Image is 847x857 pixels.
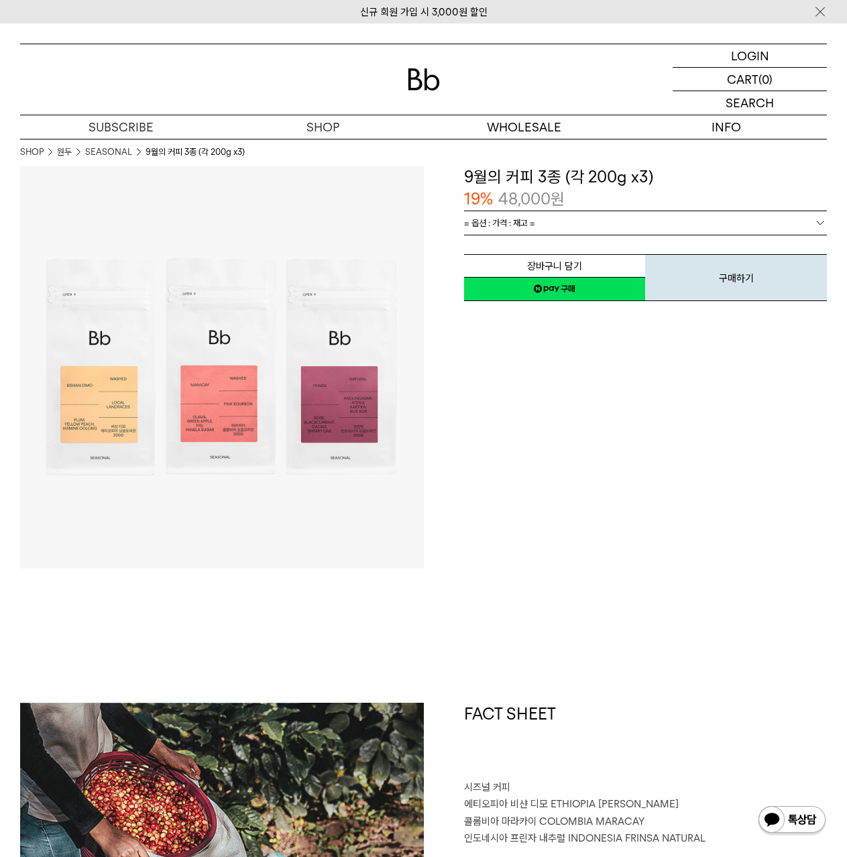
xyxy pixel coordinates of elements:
a: SEASONAL [85,146,132,159]
p: INFO [625,115,827,139]
img: 9월의 커피 3종 (각 200g x3) [20,166,424,569]
span: 시즈널 커피 [464,781,510,793]
button: 장바구니 담기 [464,254,646,278]
a: LOGIN [673,44,827,68]
p: SEARCH [726,91,774,115]
p: (0) [758,68,773,91]
span: 에티오피아 비샨 디모 [464,798,548,810]
span: 콜롬비아 마라카이 [464,815,537,827]
h3: 9월의 커피 3종 (각 200g x3) [464,166,828,188]
span: COLOMBIA MARACAY [539,815,644,827]
p: LOGIN [731,44,769,67]
li: 9월의 커피 3종 (각 200g x3) [146,146,245,159]
img: 카카오톡 채널 1:1 채팅 버튼 [757,805,827,837]
a: CART (0) [673,68,827,91]
a: 새창 [464,277,646,301]
p: 48,000 [498,188,565,211]
span: ETHIOPIA [PERSON_NAME] [551,798,679,810]
h1: FACT SHEET [464,703,828,779]
button: 구매하기 [645,254,827,301]
p: WHOLESALE [424,115,626,139]
span: 원 [551,189,565,209]
span: INDONESIA FRINSA NATURAL [568,832,705,844]
a: 원두 [57,146,72,159]
span: = 옵션 : 가격 : 재고 = [464,211,535,235]
a: SHOP [20,146,44,159]
a: SHOP [222,115,424,139]
p: CART [727,68,758,91]
span: 인도네시아 프린자 내추럴 [464,832,565,844]
img: 로고 [408,68,440,91]
a: 신규 회원 가입 시 3,000원 할인 [360,6,488,18]
p: 19% [464,188,493,211]
a: SUBSCRIBE [20,115,222,139]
